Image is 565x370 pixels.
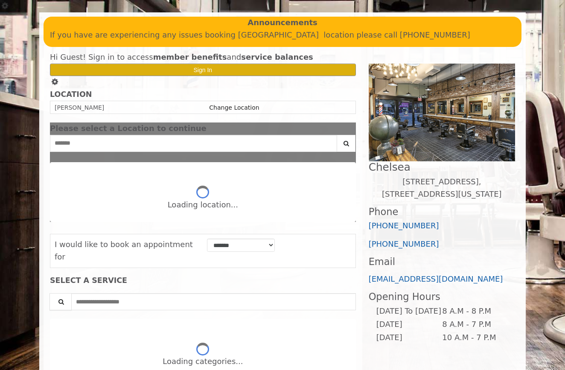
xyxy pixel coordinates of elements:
[50,90,92,99] b: LOCATION
[369,291,515,302] h3: Opening Hours
[376,331,442,344] td: [DATE]
[50,64,356,76] button: Sign In
[369,274,503,283] a: [EMAIL_ADDRESS][DOMAIN_NAME]
[55,240,193,261] span: I would like to book an appointment for
[369,161,515,173] h2: Chelsea
[241,52,313,61] b: service balances
[50,135,337,152] input: Search Center
[369,256,515,267] h3: Email
[163,355,243,368] div: Loading categories...
[341,140,351,146] i: Search button
[376,305,442,318] td: [DATE] To [DATE]
[343,126,356,131] button: close dialog
[50,29,515,41] p: If you have are experiencing any issues booking [GEOGRAPHIC_DATA] location please call [PHONE_NUM...
[50,135,356,156] div: Center Select
[50,277,356,285] div: SELECT A SERVICE
[442,331,508,344] td: 10 A.M - 7 P.M
[369,176,515,201] p: [STREET_ADDRESS],[STREET_ADDRESS][US_STATE]
[50,51,356,64] div: Hi Guest! Sign in to access and
[442,318,508,331] td: 8 A.M - 7 P.M
[50,124,207,133] span: Please select a Location to continue
[248,17,317,29] b: Announcements
[376,318,442,331] td: [DATE]
[153,52,227,61] b: member benefits
[209,104,259,111] a: Change Location
[369,207,515,217] h3: Phone
[50,293,72,310] button: Service Search
[442,305,508,318] td: 8 A.M - 8 P.M
[369,221,439,230] a: [PHONE_NUMBER]
[168,199,238,211] div: Loading location...
[55,104,104,111] span: [PERSON_NAME]
[369,239,439,248] a: [PHONE_NUMBER]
